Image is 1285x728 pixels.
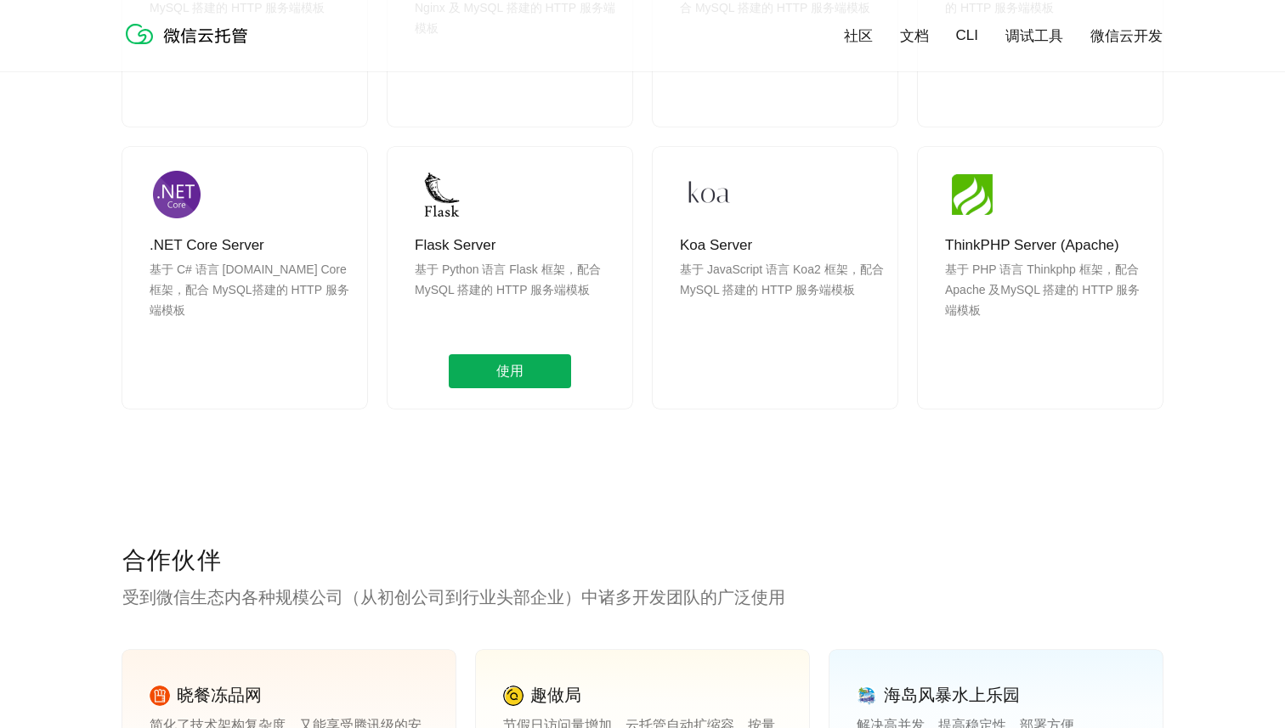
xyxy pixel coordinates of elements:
a: CLI [956,27,978,44]
p: Flask Server [415,235,619,256]
p: Koa Server [680,235,884,256]
a: 调试工具 [1005,26,1063,46]
p: 趣做局 [530,684,581,707]
a: 文档 [900,26,929,46]
p: 晓餐冻品网 [177,684,262,707]
p: .NET Core Server [150,235,354,256]
p: 海岛风暴水上乐园 [884,684,1020,707]
img: 微信云托管 [122,17,258,51]
p: 合作伙伴 [122,545,1163,578]
a: 微信云托管 [122,39,258,54]
p: 基于 C# 语言 [DOMAIN_NAME] Core 框架，配合 MySQL搭建的 HTTP 服务端模板 [150,259,354,341]
p: 基于 PHP 语言 Thinkphp 框架，配合 Apache 及MySQL 搭建的 HTTP 服务端模板 [945,259,1149,341]
a: 微信云开发 [1090,26,1163,46]
p: 基于 JavaScript 语言 Koa2 框架，配合 MySQL 搭建的 HTTP 服务端模板 [680,259,884,341]
p: ThinkPHP Server (Apache) [945,235,1149,256]
span: 使用 [449,354,571,388]
a: 社区 [844,26,873,46]
p: 受到微信生态内各种规模公司（从初创公司到行业头部企业）中诸多开发团队的广泛使用 [122,585,1163,609]
p: 基于 Python 语言 Flask 框架，配合 MySQL 搭建的 HTTP 服务端模板 [415,259,619,341]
